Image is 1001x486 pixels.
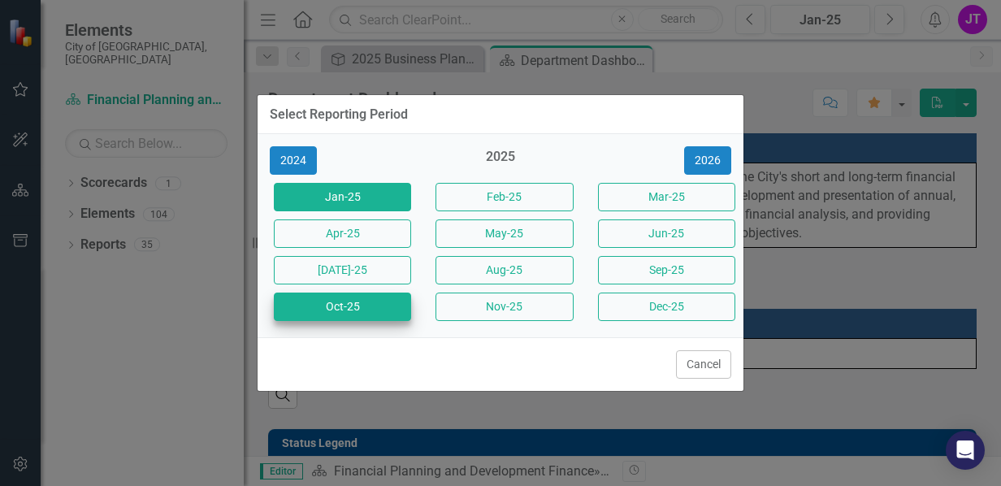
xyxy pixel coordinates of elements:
[431,148,569,175] div: 2025
[598,183,735,211] button: Mar-25
[274,256,411,284] button: [DATE]-25
[598,219,735,248] button: Jun-25
[274,183,411,211] button: Jan-25
[684,146,731,175] button: 2026
[946,431,985,470] div: Open Intercom Messenger
[274,293,411,321] button: Oct-25
[274,219,411,248] button: Apr-25
[435,219,573,248] button: May-25
[598,256,735,284] button: Sep-25
[676,350,731,379] button: Cancel
[270,146,317,175] button: 2024
[435,256,573,284] button: Aug-25
[270,107,408,122] div: Select Reporting Period
[598,293,735,321] button: Dec-25
[435,183,573,211] button: Feb-25
[435,293,573,321] button: Nov-25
